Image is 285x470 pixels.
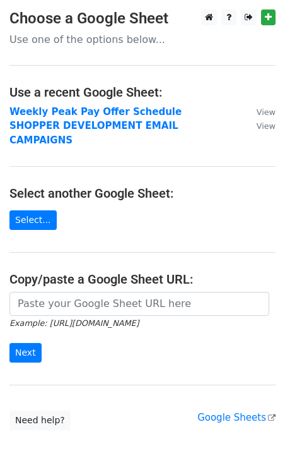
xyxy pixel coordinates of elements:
[9,272,276,287] h4: Copy/paste a Google Sheet URL:
[9,33,276,46] p: Use one of the options below...
[9,411,71,430] a: Need help?
[9,85,276,100] h4: Use a recent Google Sheet:
[9,210,57,230] a: Select...
[9,120,178,146] a: SHOPPER DEVELOPMENT EMAIL CAMPAIGNS
[9,9,276,28] h3: Choose a Google Sheet
[9,186,276,201] h4: Select another Google Sheet:
[9,292,269,316] input: Paste your Google Sheet URL here
[244,120,276,131] a: View
[9,106,182,117] a: Weekly Peak Pay Offer Schedule
[257,121,276,131] small: View
[244,106,276,117] a: View
[257,107,276,117] small: View
[9,318,139,328] small: Example: [URL][DOMAIN_NAME]
[197,412,276,423] a: Google Sheets
[9,343,42,363] input: Next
